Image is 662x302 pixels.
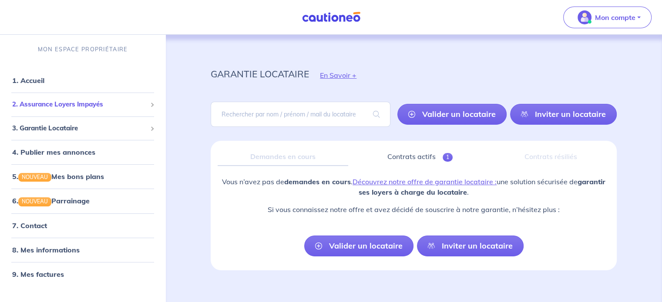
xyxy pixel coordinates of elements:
span: search [363,102,390,126]
p: MON ESPACE PROPRIÉTAIRE [38,45,128,53]
span: 3. Garantie Locataire [12,123,147,133]
a: 8. Mes informations [12,246,80,254]
a: Valider un locataire [397,104,507,125]
a: 6.NOUVEAUParrainage [12,196,90,205]
span: 1 [443,153,453,162]
div: 1. Accueil [3,72,162,89]
span: 2. Assurance Loyers Impayés [12,100,147,110]
p: garantie locataire [211,66,309,82]
button: En Savoir + [309,63,367,88]
input: Rechercher par nom / prénom / mail du locataire [211,102,390,127]
a: 9. Mes factures [12,270,64,279]
a: Inviter un locataire [417,236,524,256]
div: 7. Contact [3,217,162,234]
a: 5.NOUVEAUMes bons plans [12,172,104,181]
a: Valider un locataire [304,236,413,256]
div: 6.NOUVEAUParrainage [3,192,162,209]
strong: demandes en cours [284,177,351,186]
div: 9. Mes factures [3,265,162,283]
div: 3. Garantie Locataire [3,120,162,137]
div: 4. Publier mes annonces [3,143,162,161]
a: 1. Accueil [12,76,44,85]
div: 8. Mes informations [3,241,162,259]
a: Découvrez notre offre de garantie locataire : [353,177,497,186]
p: Mon compte [595,12,635,23]
a: 4. Publier mes annonces [12,148,95,156]
a: Inviter un locataire [510,104,617,125]
div: 5.NOUVEAUMes bons plans [3,168,162,185]
p: Vous n’avez pas de . une solution sécurisée de . [218,176,610,197]
div: 2. Assurance Loyers Impayés [3,96,162,113]
a: 7. Contact [12,221,47,230]
button: illu_account_valid_menu.svgMon compte [563,7,652,28]
img: Cautioneo [299,12,364,23]
img: illu_account_valid_menu.svg [578,10,591,24]
p: Si vous connaissez notre offre et avez décidé de souscrire à notre garantie, n’hésitez plus : [218,204,610,215]
a: Contrats actifs1 [355,148,485,166]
